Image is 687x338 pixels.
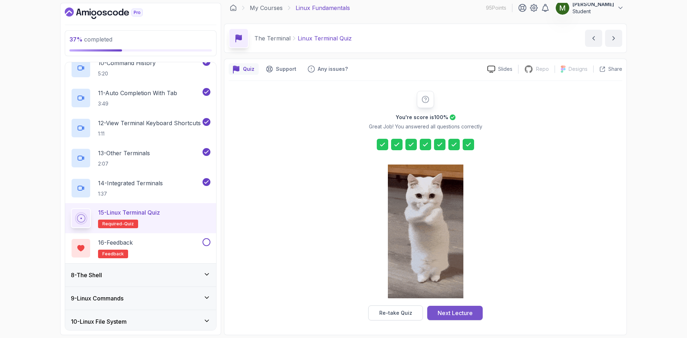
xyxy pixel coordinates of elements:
p: Support [276,65,296,73]
p: Repo [536,65,549,73]
p: 14 - Integrated Terminals [98,179,163,187]
div: Next Lecture [438,309,473,317]
button: Re-take Quiz [368,305,423,320]
p: Designs [569,65,588,73]
a: Slides [482,65,518,73]
button: 10-Linux File System [65,310,216,333]
p: 2:07 [98,160,150,167]
a: My Courses [250,4,283,12]
p: The Terminal [254,34,291,43]
button: Support button [262,63,301,75]
p: 95 Points [486,4,506,11]
button: 8-The Shell [65,264,216,286]
button: previous content [585,30,602,47]
span: quiz [124,221,134,227]
h3: 8 - The Shell [71,271,102,279]
button: next content [605,30,622,47]
p: 1:11 [98,130,201,137]
a: Dashboard [65,8,159,19]
img: user profile image [556,1,569,15]
button: 11-Auto Completion With Tab3:49 [71,88,210,108]
p: Linux Terminal Quiz [298,34,352,43]
button: quiz button [229,63,259,75]
span: feedback [102,251,124,257]
p: 12 - View Terminal Keyboard Shortcuts [98,119,201,127]
h3: 9 - Linux Commands [71,294,123,303]
button: 13-Other Terminals2:07 [71,148,210,168]
button: 15-Linux Terminal QuizRequired-quiz [71,208,210,228]
button: 9-Linux Commands [65,287,216,310]
div: Re-take Quiz [379,309,412,317]
button: Feedback button [303,63,352,75]
span: Required- [102,221,124,227]
h3: 10 - Linux File System [71,317,127,326]
span: completed [69,36,112,43]
p: [PERSON_NAME] [572,1,614,8]
img: cool-cat [388,165,463,298]
p: 16 - Feedback [98,238,133,247]
p: 5:20 [98,70,156,77]
p: Share [608,65,622,73]
p: 3:49 [98,100,177,107]
p: 15 - Linux Terminal Quiz [98,208,160,217]
a: Dashboard [230,4,237,11]
p: Any issues? [318,65,348,73]
button: Share [593,65,622,73]
button: 16-Feedbackfeedback [71,238,210,258]
button: 14-Integrated Terminals1:37 [71,178,210,198]
p: 1:37 [98,190,163,197]
span: 37 % [69,36,83,43]
button: Next Lecture [427,306,483,320]
button: 10-Command History5:20 [71,58,210,78]
p: Great Job! You answered all questions correctly [369,123,482,130]
p: Quiz [243,65,254,73]
p: Student [572,8,614,15]
p: 11 - Auto Completion With Tab [98,89,177,97]
p: Linux Fundamentals [296,4,350,12]
button: user profile image[PERSON_NAME]Student [555,1,624,15]
p: 13 - Other Terminals [98,149,150,157]
button: 12-View Terminal Keyboard Shortcuts1:11 [71,118,210,138]
p: Slides [498,65,512,73]
p: 10 - Command History [98,59,156,67]
h2: You're score is 100 % [396,114,448,121]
